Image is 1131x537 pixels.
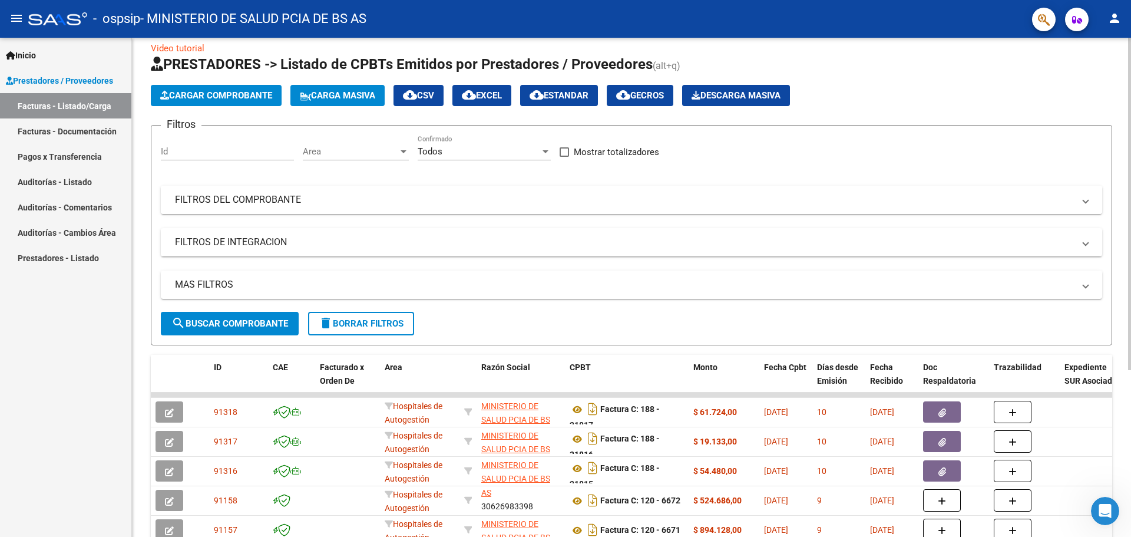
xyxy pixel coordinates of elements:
datatable-header-cell: Fecha Recibido [865,355,918,407]
span: 10 [817,407,826,417]
span: MINISTERIO DE SALUD PCIA DE BS AS [481,401,550,438]
span: Fecha Recibido [870,363,903,386]
app-download-masive: Descarga masiva de comprobantes (adjuntos) [682,85,790,106]
span: Carga Masiva [300,90,375,101]
span: (alt+q) [653,60,680,71]
iframe: Intercom live chat [1091,497,1119,525]
span: EXCEL [462,90,502,101]
span: [DATE] [870,407,894,417]
span: - ospsip [93,6,140,32]
button: Carga Masiva [290,85,385,106]
i: Descargar documento [585,459,600,477]
span: Descarga Masiva [692,90,781,101]
datatable-header-cell: Trazabilidad [989,355,1060,407]
datatable-header-cell: Area [380,355,459,407]
span: Facturado x Orden De [320,363,364,386]
span: CPBT [570,363,591,372]
div: 30626983398 [481,400,560,424]
span: Hospitales de Autogestión [385,431,442,454]
span: Estandar [530,90,588,101]
span: Hospitales de Autogestión [385,460,442,483]
span: PRESTADORES -> Listado de CPBTs Emitidos por Prestadores / Proveedores [151,56,653,73]
span: Mostrar totalizadores [574,145,659,159]
mat-icon: person [1107,11,1122,25]
datatable-header-cell: Fecha Cpbt [759,355,812,407]
span: - MINISTERIO DE SALUD PCIA DE BS AS [140,6,366,32]
span: Gecros [616,90,664,101]
strong: Factura C: 188 - 21816 [570,434,660,460]
datatable-header-cell: Facturado x Orden De [315,355,380,407]
span: 10 [817,437,826,446]
datatable-header-cell: CAE [268,355,315,407]
div: 30626983398 [481,488,560,513]
i: Descargar documento [585,400,600,419]
strong: $ 894.128,00 [693,525,742,535]
span: 10 [817,466,826,476]
mat-panel-title: FILTROS DEL COMPROBANTE [175,193,1074,206]
strong: $ 61.724,00 [693,407,737,417]
button: Gecros [607,85,673,106]
mat-icon: cloud_download [616,88,630,102]
h3: Filtros [161,116,201,133]
span: CAE [273,363,288,372]
span: 9 [817,525,822,535]
span: [DATE] [764,496,788,505]
span: Días desde Emisión [817,363,858,386]
strong: $ 524.686,00 [693,496,742,505]
strong: Factura C: 120 - 6672 [600,496,680,506]
button: Descarga Masiva [682,85,790,106]
span: Area [303,146,398,157]
span: ID [214,363,221,372]
span: [DATE] [870,525,894,535]
button: Borrar Filtros [308,312,414,335]
button: EXCEL [452,85,511,106]
mat-icon: search [171,316,186,330]
span: Prestadores / Proveedores [6,74,113,87]
span: Borrar Filtros [319,318,404,329]
datatable-header-cell: ID [209,355,268,407]
span: Fecha Cpbt [764,363,806,372]
datatable-header-cell: Doc Respaldatoria [918,355,989,407]
datatable-header-cell: Días desde Emisión [812,355,865,407]
span: 91316 [214,466,237,476]
span: Trazabilidad [994,363,1041,372]
span: [DATE] [764,466,788,476]
div: 30626983398 [481,429,560,454]
span: [DATE] [870,437,894,446]
mat-panel-title: FILTROS DE INTEGRACION [175,236,1074,249]
span: 9 [817,496,822,505]
span: Hospitales de Autogestión [385,490,442,513]
button: Buscar Comprobante [161,312,299,335]
span: Expediente SUR Asociado [1064,363,1117,386]
span: MINISTERIO DE SALUD PCIA DE BS AS [481,431,550,467]
span: Cargar Comprobante [160,90,272,101]
button: Estandar [520,85,598,106]
span: [DATE] [870,466,894,476]
span: 91318 [214,407,237,417]
datatable-header-cell: Razón Social [477,355,565,407]
i: Descargar documento [585,491,600,510]
span: 91317 [214,437,237,446]
div: 30626983398 [481,459,560,483]
strong: Factura C: 120 - 6671 [600,526,680,535]
span: [DATE] [764,525,788,535]
span: MINISTERIO DE SALUD PCIA DE BS AS [481,460,550,497]
span: Area [385,363,402,372]
mat-icon: delete [319,316,333,330]
span: Monto [693,363,717,372]
span: Razón Social [481,363,530,372]
strong: $ 19.133,00 [693,437,737,446]
mat-expansion-panel-header: FILTROS DE INTEGRACION [161,228,1102,256]
span: [DATE] [870,496,894,505]
span: Hospitales de Autogestión [385,401,442,424]
mat-expansion-panel-header: MAS FILTROS [161,271,1102,299]
span: Buscar Comprobante [171,318,288,329]
mat-icon: menu [9,11,24,25]
i: Descargar documento [585,429,600,448]
span: Inicio [6,49,36,62]
datatable-header-cell: Expediente SUR Asociado [1060,355,1125,407]
span: 91158 [214,496,237,505]
strong: $ 54.480,00 [693,466,737,476]
strong: Factura C: 188 - 21815 [570,464,660,489]
mat-icon: cloud_download [403,88,417,102]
